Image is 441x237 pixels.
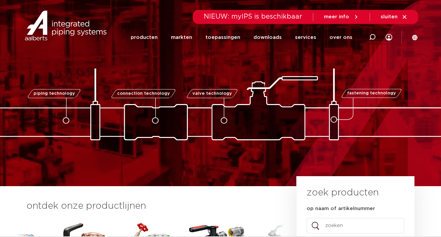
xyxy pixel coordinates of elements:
label: op naam of artikelnummer [307,205,375,212]
nav: Menu [131,25,352,50]
span: fastening technology [347,91,396,96]
a: producten [131,25,158,50]
span: sluiten [381,14,398,19]
h3: zoek producten [307,186,379,199]
a: sluiten [381,14,407,20]
span: meer info [324,14,349,19]
a: markten [171,25,192,50]
input: zoeken [307,218,404,233]
a: toepassingen [205,25,240,50]
h3: ontdek onze productlijnen [27,199,274,213]
span: connection technology [117,91,170,96]
span: piping technology [34,91,75,96]
a: over ons [330,25,352,50]
span: valve technology [192,91,232,96]
a: meer info [324,14,359,20]
a: downloads [254,25,282,50]
a: services [295,25,316,50]
span: NIEUW: myIPS is beschikbaar [204,13,302,20]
